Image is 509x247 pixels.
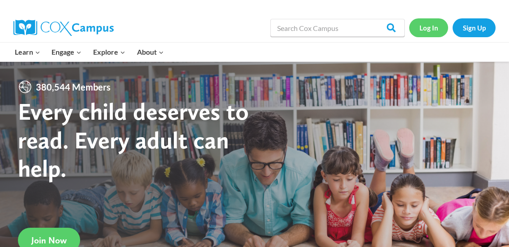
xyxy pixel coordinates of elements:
nav: Primary Navigation [9,43,169,61]
nav: Secondary Navigation [409,18,496,37]
strong: Every child deserves to read. Every adult can help. [18,97,249,182]
button: Child menu of Engage [46,43,88,61]
a: Sign Up [453,18,496,37]
img: Cox Campus [13,20,114,36]
button: Child menu of Explore [87,43,131,61]
span: Join Now [31,235,67,246]
button: Child menu of About [131,43,170,61]
span: 380,544 Members [32,80,114,94]
button: Child menu of Learn [9,43,46,61]
input: Search Cox Campus [270,19,405,37]
a: Log In [409,18,448,37]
